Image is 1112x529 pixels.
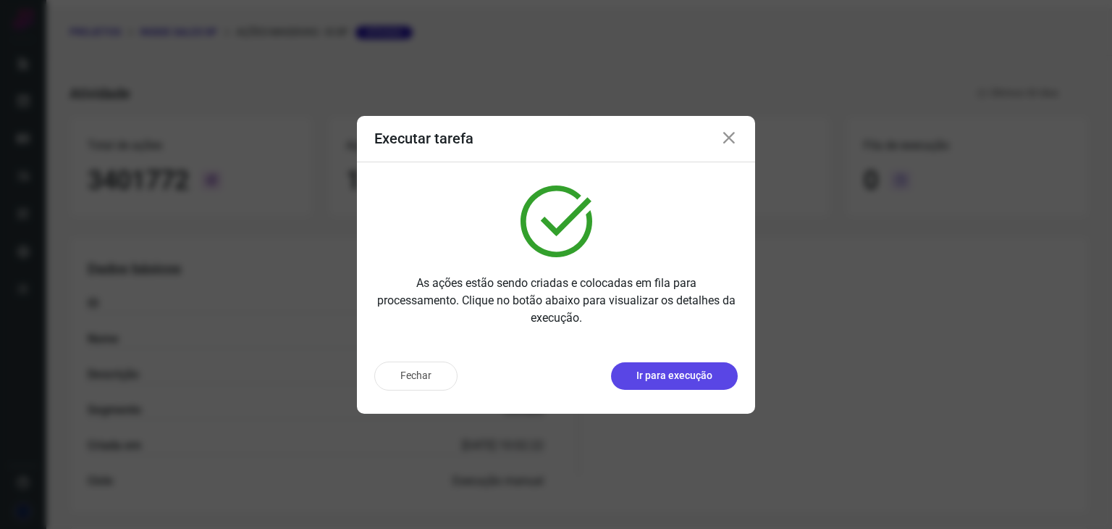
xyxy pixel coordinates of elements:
[374,275,738,327] p: As ações estão sendo criadas e colocadas em fila para processamento. Clique no botão abaixo para ...
[374,362,458,391] button: Fechar
[374,130,473,147] h3: Executar tarefa
[521,186,592,257] img: verified.svg
[636,368,712,383] p: Ir para execução
[611,362,738,390] button: Ir para execução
